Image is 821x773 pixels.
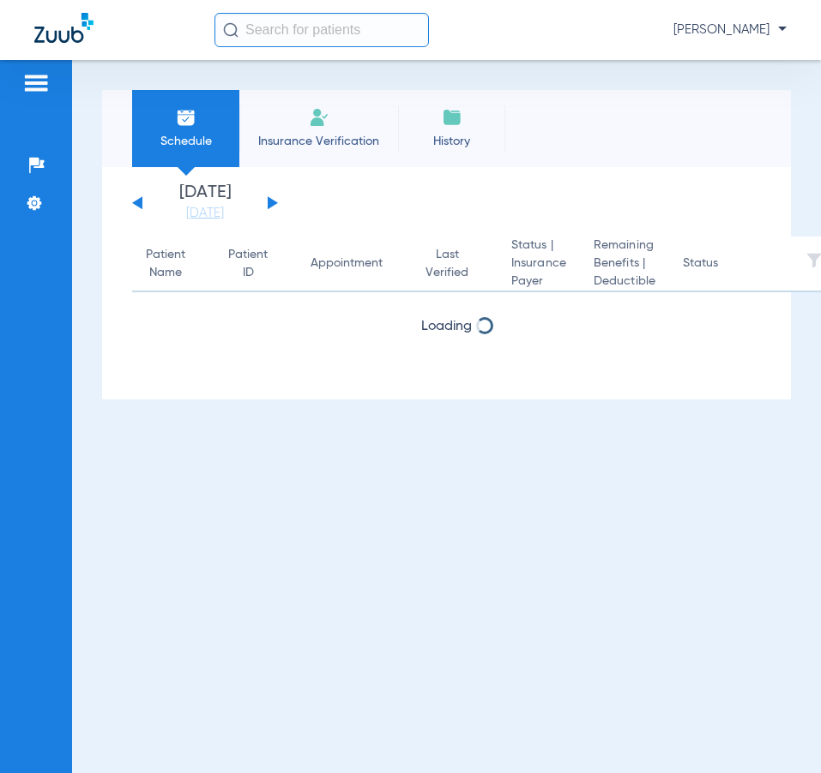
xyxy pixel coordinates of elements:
[594,273,655,291] span: Deductible
[411,133,492,150] span: History
[311,255,383,273] div: Appointment
[154,205,257,222] a: [DATE]
[511,255,566,291] span: Insurance Payer
[146,246,201,282] div: Patient Name
[309,107,329,128] img: Manual Insurance Verification
[669,237,785,292] th: Status
[223,22,238,38] img: Search Icon
[252,133,385,150] span: Insurance Verification
[311,255,398,273] div: Appointment
[22,73,50,93] img: hamburger-icon
[498,237,580,292] th: Status |
[673,21,787,39] span: [PERSON_NAME]
[145,133,226,150] span: Schedule
[442,107,462,128] img: History
[228,246,283,282] div: Patient ID
[214,13,429,47] input: Search for patients
[426,246,484,282] div: Last Verified
[34,13,94,43] img: Zuub Logo
[421,320,472,333] span: Loading
[228,246,268,282] div: Patient ID
[146,246,185,282] div: Patient Name
[580,237,669,292] th: Remaining Benefits |
[154,184,257,222] li: [DATE]
[176,107,196,128] img: Schedule
[426,246,468,282] div: Last Verified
